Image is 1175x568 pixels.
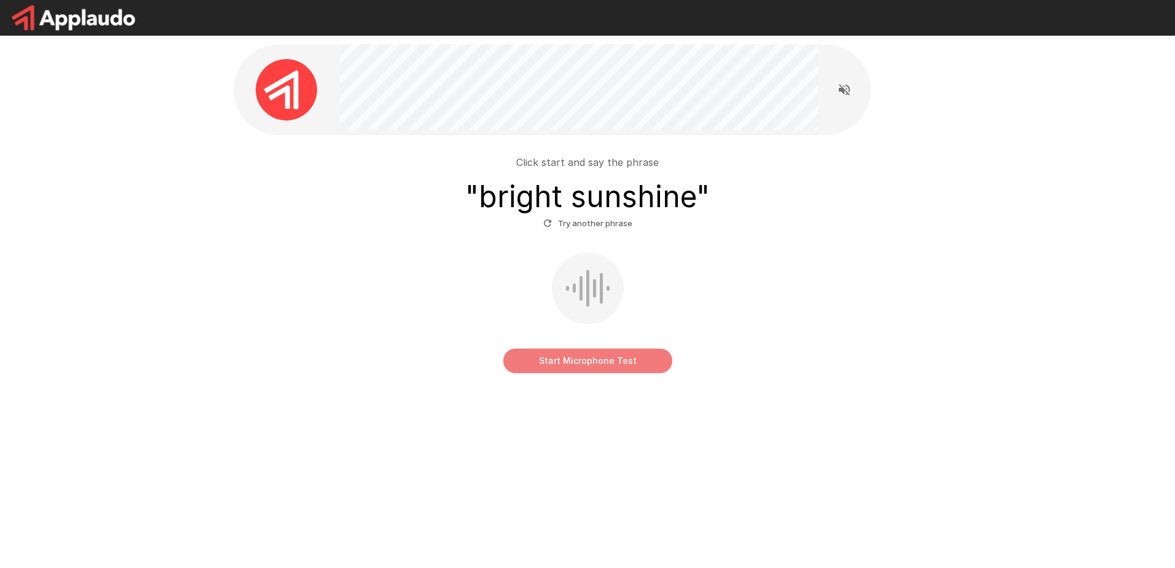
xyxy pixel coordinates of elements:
[465,179,710,214] h3: " bright sunshine "
[256,59,317,120] img: applaudo_avatar.png
[832,77,857,102] button: Read questions aloud
[540,214,635,233] button: Try another phrase
[516,155,659,170] p: Click start and say the phrase
[503,349,672,373] button: Start Microphone Test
